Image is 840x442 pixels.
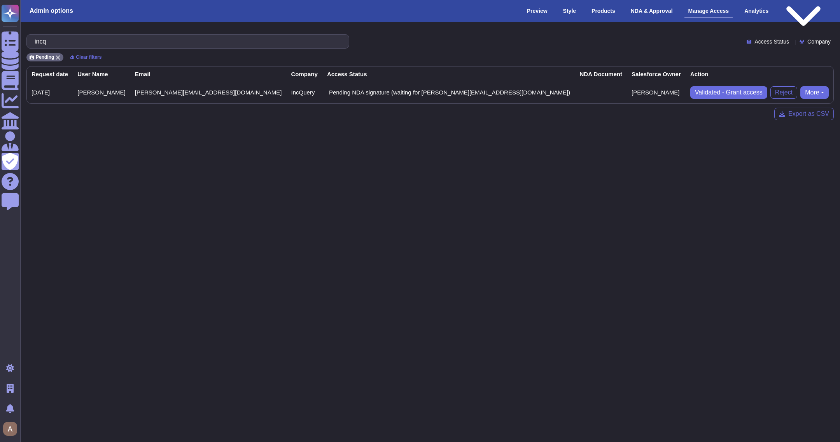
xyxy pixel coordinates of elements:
th: Access Status [322,66,575,82]
th: Action [686,66,833,82]
div: Manage Access [684,4,733,18]
td: [DATE] [27,82,73,103]
button: Validated - Grant access [690,86,767,99]
th: User Name [73,66,130,82]
span: Access Status [754,39,789,44]
span: Clear filters [76,55,101,59]
div: NDA & Approval [627,4,677,17]
th: Company [287,66,322,82]
td: [PERSON_NAME] [73,82,130,103]
th: Email [130,66,287,82]
span: Pending [36,55,54,59]
span: Export as CSV [788,111,829,117]
th: NDA Document [575,66,627,82]
td: IncQuery [287,82,322,103]
span: Reject [775,89,793,96]
div: Analytics [740,4,772,17]
p: Pending NDA signature (waiting for [PERSON_NAME][EMAIL_ADDRESS][DOMAIN_NAME]) [329,89,570,95]
th: Request date [27,66,73,82]
button: Export as CSV [774,108,834,120]
td: [PERSON_NAME] [627,82,686,103]
div: Preview [523,4,551,17]
th: Salesforce Owner [627,66,686,82]
span: Company [807,39,831,44]
img: user [3,422,17,436]
button: user [2,420,23,437]
button: Reject [770,86,797,99]
td: [PERSON_NAME][EMAIL_ADDRESS][DOMAIN_NAME] [130,82,287,103]
h3: Admin options [30,7,73,14]
div: Products [588,4,619,17]
div: Style [559,4,580,17]
input: Search by keywords [31,35,341,48]
button: More [800,86,829,99]
span: Validated - Grant access [695,89,763,96]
